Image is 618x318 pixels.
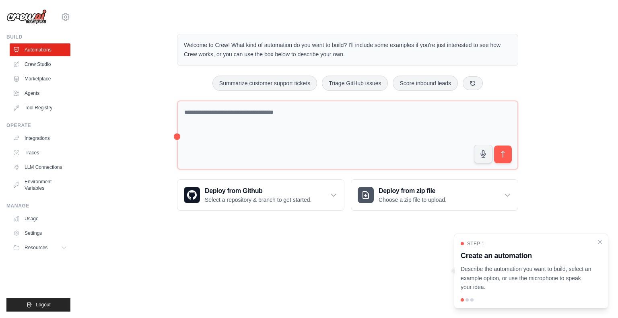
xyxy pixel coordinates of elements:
div: Operate [6,122,70,129]
a: Traces [10,146,70,159]
a: Tool Registry [10,101,70,114]
button: Logout [6,298,70,312]
h3: Deploy from Github [205,186,311,196]
div: Manage [6,203,70,209]
p: Welcome to Crew! What kind of automation do you want to build? I'll include some examples if you'... [184,41,511,59]
h3: Create an automation [461,250,592,261]
button: Triage GitHub issues [322,76,388,91]
button: Resources [10,241,70,254]
a: Marketplace [10,72,70,85]
a: Automations [10,43,70,56]
span: Step 1 [467,240,484,247]
a: Environment Variables [10,175,70,195]
span: Logout [36,302,51,308]
p: Choose a zip file to upload. [379,196,447,204]
h3: Deploy from zip file [379,186,447,196]
a: Usage [10,212,70,225]
div: Build [6,34,70,40]
button: Summarize customer support tickets [212,76,317,91]
a: Crew Studio [10,58,70,71]
p: Describe the automation you want to build, select an example option, or use the microphone to spe... [461,265,592,292]
a: Settings [10,227,70,240]
p: Select a repository & branch to get started. [205,196,311,204]
img: Logo [6,9,47,25]
button: Close walkthrough [597,239,603,245]
a: Agents [10,87,70,100]
a: Integrations [10,132,70,145]
a: LLM Connections [10,161,70,174]
button: Score inbound leads [393,76,458,91]
span: Resources [25,244,47,251]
